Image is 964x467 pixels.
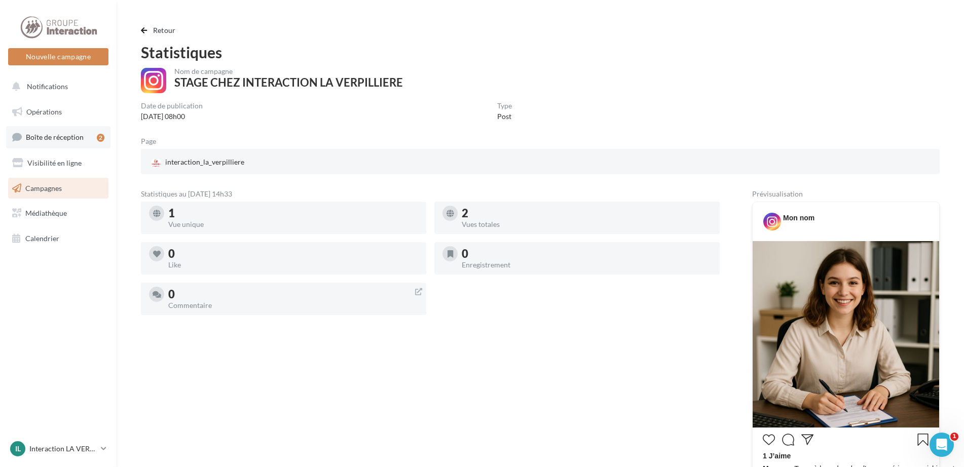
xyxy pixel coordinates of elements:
[462,261,712,268] div: Enregistrement
[168,221,418,228] div: Vue unique
[174,77,403,88] div: STAGE CHEZ INTERACTION LA VERPILLIERE
[141,111,203,122] div: [DATE] 08h00
[6,203,110,224] a: Médiathèque
[26,133,84,141] span: Boîte de réception
[25,234,59,243] span: Calendrier
[801,434,813,446] svg: Partager la publication
[141,24,180,36] button: Retour
[8,439,108,458] a: IL Interaction LA VERPILLIERE
[149,155,410,170] a: interaction_la_verpilliere
[27,159,82,167] span: Visibilité en ligne
[97,134,104,142] div: 2
[950,433,958,441] span: 1
[6,126,110,148] a: Boîte de réception2
[15,444,21,454] span: IL
[27,82,68,91] span: Notifications
[783,213,814,223] div: Mon nom
[141,45,940,60] div: Statistiques
[462,221,712,228] div: Vues totales
[141,190,720,198] div: Statistiques au [DATE] 14h33
[6,228,110,249] a: Calendrier
[6,101,110,123] a: Opérations
[174,68,403,75] div: Nom de campagne
[153,26,176,34] span: Retour
[25,209,67,217] span: Médiathèque
[763,434,775,446] svg: J’aime
[462,208,712,219] div: 2
[763,451,929,463] div: 1 J’aime
[168,208,418,219] div: 1
[141,102,203,109] div: Date de publication
[6,152,110,174] a: Visibilité en ligne
[8,48,108,65] button: Nouvelle campagne
[25,183,62,192] span: Campagnes
[168,289,418,300] div: 0
[29,444,97,454] p: Interaction LA VERPILLIERE
[6,178,110,199] a: Campagnes
[497,111,512,122] div: Post
[168,248,418,259] div: 0
[6,76,106,97] button: Notifications
[497,102,512,109] div: Type
[141,138,164,145] div: Page
[782,434,794,446] svg: Commenter
[26,107,62,116] span: Opérations
[168,302,418,309] div: Commentaire
[752,190,940,198] div: Prévisualisation
[149,155,246,170] div: interaction_la_verpilliere
[168,261,418,268] div: Like
[917,434,929,446] svg: Enregistrer
[930,433,954,457] iframe: Intercom live chat
[462,248,712,259] div: 0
